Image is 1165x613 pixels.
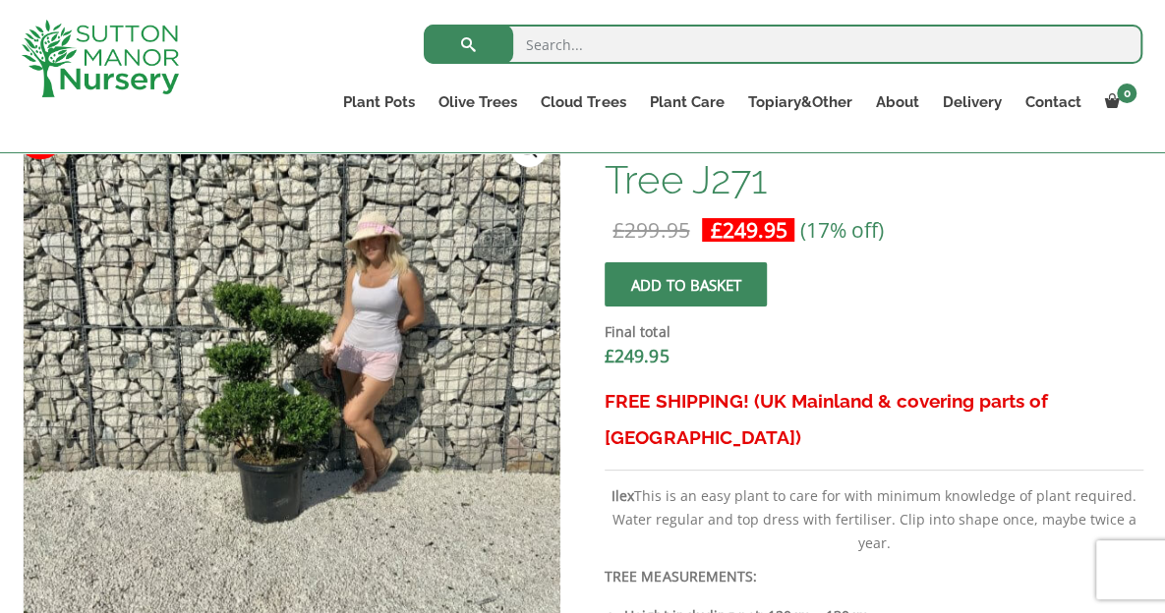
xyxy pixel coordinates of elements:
h1: Ilex Maximowicziana Cloud Tree J271 [605,118,1142,200]
a: Plant Care [637,88,735,116]
input: Search... [424,25,1142,64]
strong: TREE MEASUREMENTS: [605,567,756,585]
h3: FREE SHIPPING! (UK Mainland & covering parts of [GEOGRAPHIC_DATA]) [605,383,1142,456]
a: Plant Pots [331,88,427,116]
span: £ [612,216,624,244]
a: 0 [1092,88,1142,116]
bdi: 249.95 [710,216,786,244]
img: logo [22,20,179,97]
span: £ [605,344,614,367]
bdi: 299.95 [612,216,689,244]
dt: Final total [605,320,1142,344]
a: About [863,88,930,116]
button: Add to basket [605,262,767,306]
a: Topiary&Other [735,88,863,116]
a: Cloud Trees [529,88,637,116]
a: Delivery [930,88,1013,116]
b: Ilex [612,486,634,505]
span: 0 [1117,84,1136,103]
p: This is an easy plant to care for with minimum knowledge of plant required. Water regular and top... [605,484,1142,555]
bdi: 249.95 [605,344,669,367]
span: £ [710,216,722,244]
a: Olive Trees [427,88,529,116]
span: (17% off) [799,216,883,244]
a: Contact [1013,88,1092,116]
